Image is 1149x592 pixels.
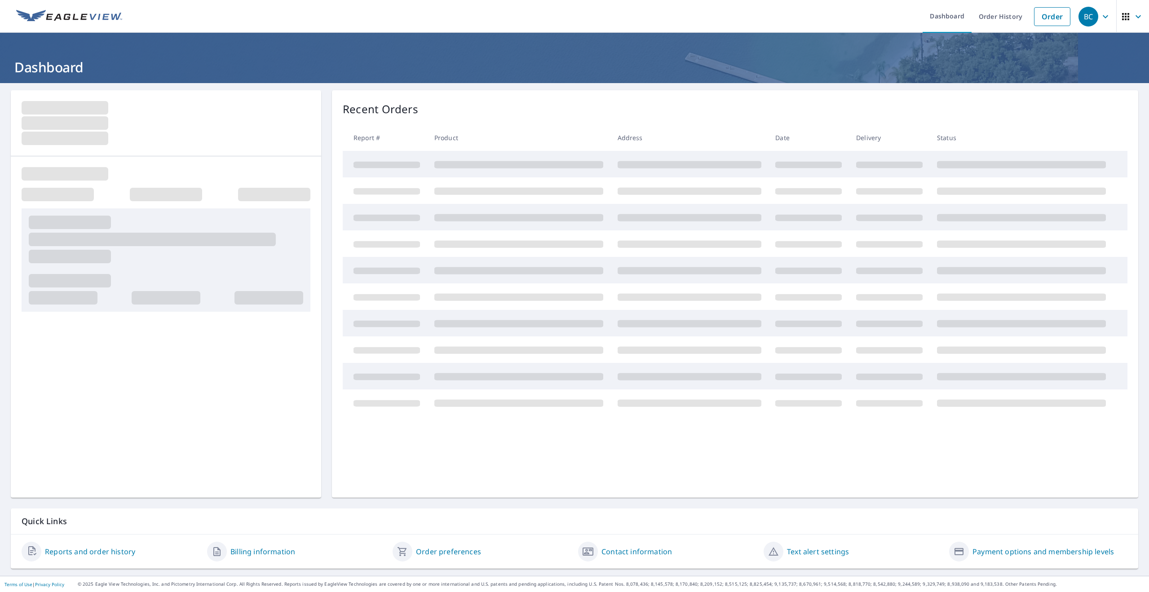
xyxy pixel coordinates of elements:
[22,516,1127,527] p: Quick Links
[768,124,849,151] th: Date
[35,581,64,588] a: Privacy Policy
[343,124,427,151] th: Report #
[930,124,1113,151] th: Status
[972,546,1114,557] a: Payment options and membership levels
[1034,7,1070,26] a: Order
[230,546,295,557] a: Billing information
[343,101,418,117] p: Recent Orders
[601,546,672,557] a: Contact information
[787,546,849,557] a: Text alert settings
[610,124,769,151] th: Address
[416,546,481,557] a: Order preferences
[1078,7,1098,27] div: BC
[4,582,64,587] p: |
[11,58,1138,76] h1: Dashboard
[427,124,610,151] th: Product
[4,581,32,588] a: Terms of Use
[78,581,1145,588] p: © 2025 Eagle View Technologies, Inc. and Pictometry International Corp. All Rights Reserved. Repo...
[16,10,122,23] img: EV Logo
[849,124,930,151] th: Delivery
[45,546,135,557] a: Reports and order history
